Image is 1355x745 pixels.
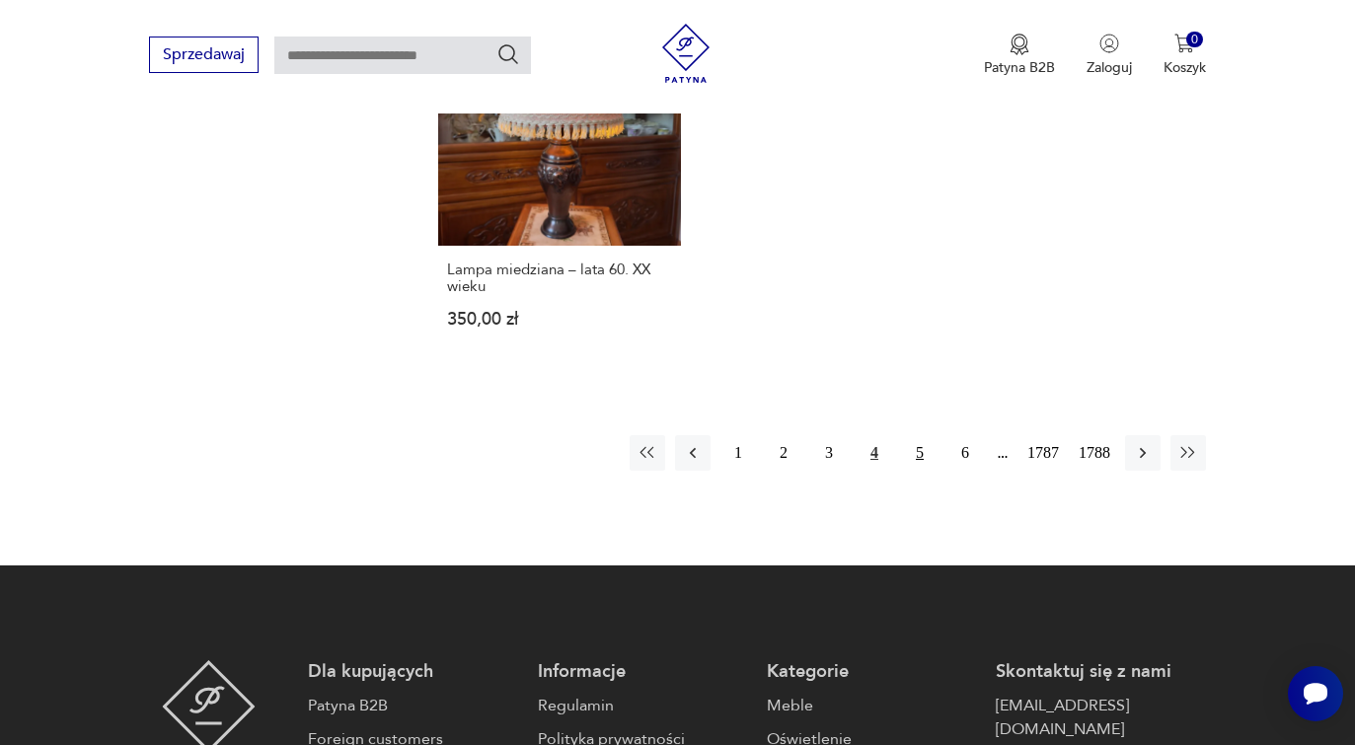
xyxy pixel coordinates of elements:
p: 350,00 zł [447,311,672,328]
button: Sprzedawaj [149,37,259,73]
button: 1 [720,435,756,471]
button: Patyna B2B [984,34,1055,77]
p: Kategorie [767,660,976,684]
button: Szukaj [496,42,520,66]
h3: Lampa miedziana – lata 60. XX wieku [447,261,672,295]
div: 0 [1186,32,1203,48]
iframe: Smartsupp widget button [1288,666,1343,721]
p: Patyna B2B [984,58,1055,77]
p: Informacje [538,660,748,684]
button: 5 [902,435,938,471]
button: Zaloguj [1087,34,1132,77]
a: Regulamin [538,694,748,717]
a: Lampa miedziana – lata 60. XX wiekuLampa miedziana – lata 60. XX wieku350,00 zł [438,3,681,366]
img: Ikona medalu [1010,34,1029,55]
button: 0Koszyk [1164,34,1206,77]
button: 3 [811,435,847,471]
a: Sprzedawaj [149,49,259,63]
button: 1788 [1074,435,1115,471]
img: Ikonka użytkownika [1099,34,1119,53]
a: Meble [767,694,976,717]
p: Zaloguj [1087,58,1132,77]
button: 1787 [1022,435,1064,471]
a: Patyna B2B [308,694,517,717]
img: Ikona koszyka [1174,34,1194,53]
a: Ikona medaluPatyna B2B [984,34,1055,77]
p: Koszyk [1164,58,1206,77]
a: [EMAIL_ADDRESS][DOMAIN_NAME] [996,694,1206,741]
p: Dla kupujących [308,660,517,684]
button: 2 [766,435,801,471]
img: Patyna - sklep z meblami i dekoracjami vintage [656,24,715,83]
button: 6 [947,435,983,471]
button: 4 [857,435,892,471]
p: Skontaktuj się z nami [996,660,1206,684]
